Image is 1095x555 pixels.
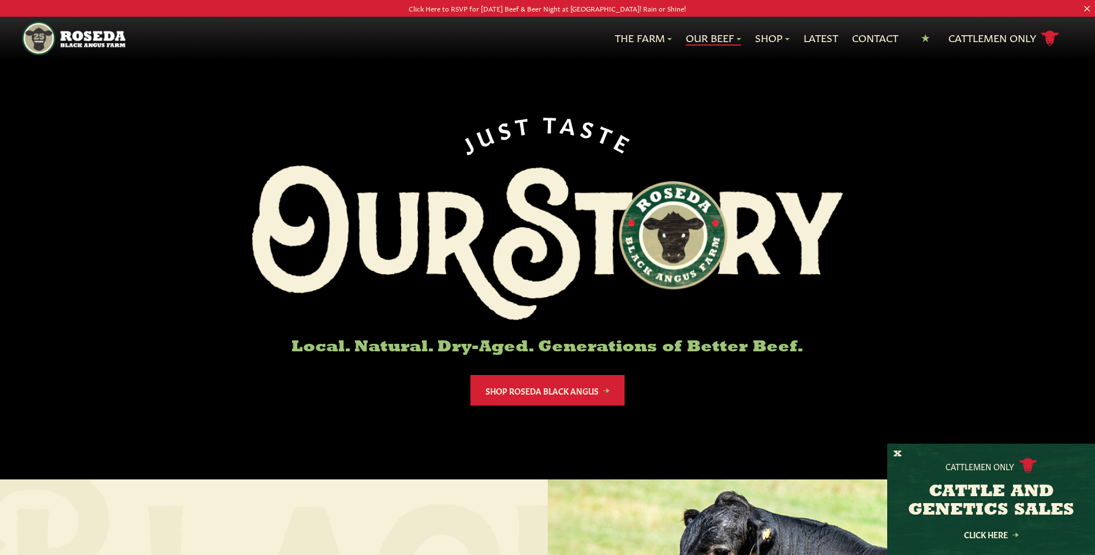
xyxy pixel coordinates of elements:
span: U [472,119,500,149]
a: Our Beef [686,31,741,46]
span: T [543,111,562,134]
img: cattle-icon.svg [1019,458,1037,474]
a: Latest [804,31,838,46]
a: Contact [852,31,898,46]
span: S [579,115,601,141]
button: X [894,448,902,460]
a: The Farm [615,31,672,46]
span: S [495,114,517,141]
p: Click Here to RSVP for [DATE] Beef & Beer Night at [GEOGRAPHIC_DATA]! Rain or Shine! [55,2,1040,14]
a: Shop [755,31,790,46]
p: Cattlemen Only [945,460,1014,472]
a: Shop Roseda Black Angus [470,375,625,406]
div: JUST TASTE [456,111,640,156]
img: https://roseda.com/wp-content/uploads/2021/05/roseda-25-header.png [22,21,125,55]
img: Roseda Black Aangus Farm [252,166,843,320]
a: Click Here [939,531,1043,538]
span: T [514,111,535,137]
a: Cattlemen Only [948,28,1059,48]
h3: CATTLE AND GENETICS SALES [902,483,1081,520]
span: T [595,120,621,148]
nav: Main Navigation [22,17,1073,60]
h6: Local. Natural. Dry-Aged. Generations of Better Beef. [252,339,843,357]
span: J [457,129,481,156]
span: E [612,128,638,156]
span: A [559,111,582,137]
